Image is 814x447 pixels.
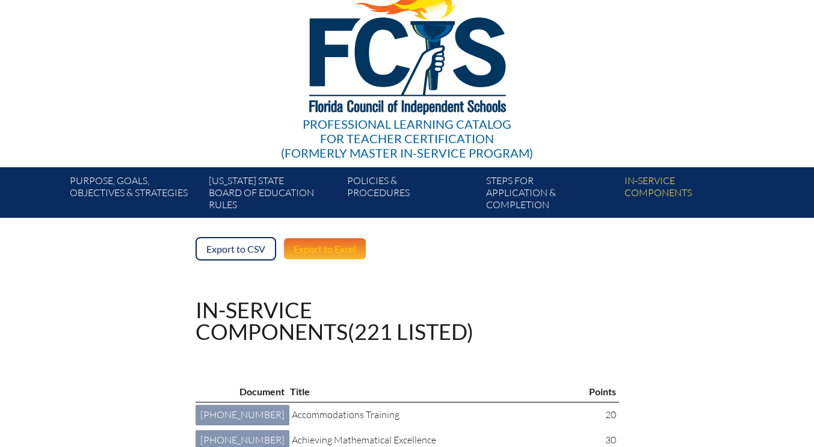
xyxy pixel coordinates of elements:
a: Export to Excel [283,237,367,260]
a: Steps forapplication & completion [481,172,620,218]
a: Purpose, goals,objectives & strategies [65,172,203,218]
p: Title [290,384,576,399]
a: [PHONE_NUMBER] [196,405,289,425]
a: Export to CSV [196,237,276,260]
div: Professional Learning Catalog (formerly Master In-service Program) [281,117,533,160]
a: In-servicecomponents [620,172,758,218]
p: 20 [591,407,616,423]
p: Document [199,384,285,399]
span: for Teacher Certification [320,131,494,146]
p: Accommodations Training [292,407,581,423]
a: Policies &Procedures [342,172,481,218]
h1: In-service components (221 listed) [196,299,473,342]
a: [US_STATE] StateBoard of Education rules [204,172,342,218]
p: Points [589,384,616,399]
